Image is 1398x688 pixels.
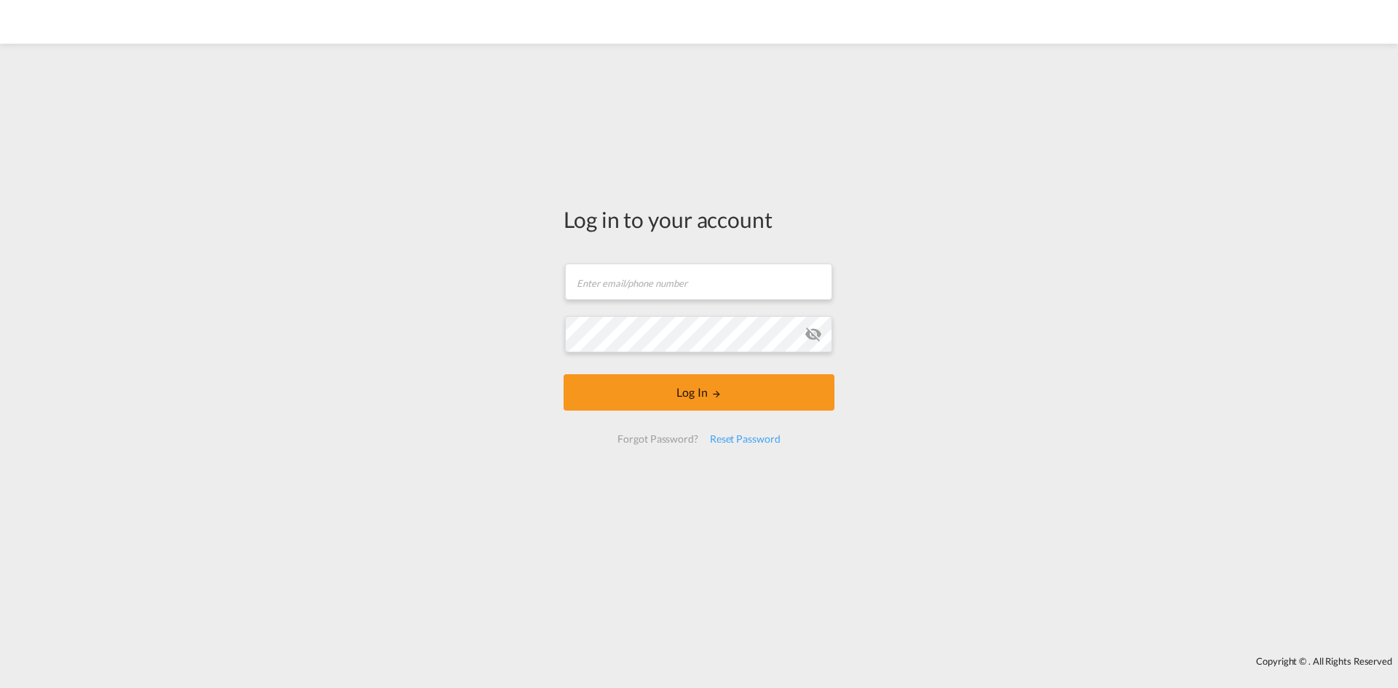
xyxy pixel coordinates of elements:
div: Reset Password [704,426,786,452]
input: Enter email/phone number [565,264,832,300]
div: Forgot Password? [612,426,703,452]
button: LOGIN [564,374,834,411]
div: Log in to your account [564,204,834,234]
md-icon: icon-eye-off [805,325,822,343]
